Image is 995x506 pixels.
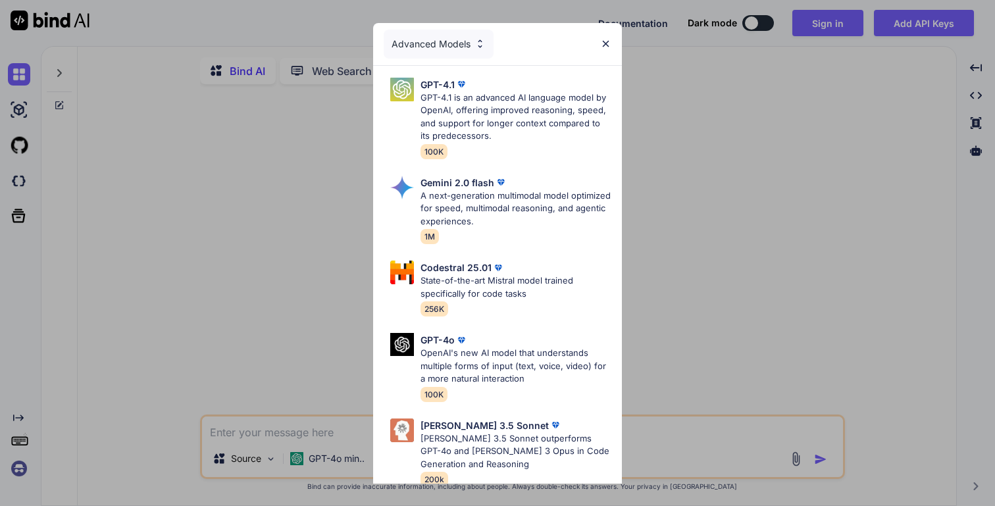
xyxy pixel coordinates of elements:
[421,387,447,402] span: 100K
[421,229,439,244] span: 1M
[421,418,549,432] p: [PERSON_NAME] 3.5 Sonnet
[384,30,494,59] div: Advanced Models
[421,144,447,159] span: 100K
[390,261,414,284] img: Pick Models
[455,334,468,347] img: premium
[421,190,611,228] p: A next-generation multimodal model optimized for speed, multimodal reasoning, and agentic experie...
[600,38,611,49] img: close
[421,261,492,274] p: Codestral 25.01
[474,38,486,49] img: Pick Models
[421,347,611,386] p: OpenAI's new AI model that understands multiple forms of input (text, voice, video) for a more na...
[421,432,611,471] p: [PERSON_NAME] 3.5 Sonnet outperforms GPT-4o and [PERSON_NAME] 3 Opus in Code Generation and Reaso...
[421,472,448,487] span: 200k
[421,91,611,143] p: GPT-4.1 is an advanced AI language model by OpenAI, offering improved reasoning, speed, and suppo...
[421,301,448,316] span: 256K
[390,176,414,199] img: Pick Models
[421,274,611,300] p: State-of-the-art Mistral model trained specifically for code tasks
[421,176,494,190] p: Gemini 2.0 flash
[492,261,505,274] img: premium
[455,78,468,91] img: premium
[390,418,414,442] img: Pick Models
[390,78,414,101] img: Pick Models
[494,176,507,189] img: premium
[390,333,414,356] img: Pick Models
[549,418,562,432] img: premium
[421,333,455,347] p: GPT-4o
[421,78,455,91] p: GPT-4.1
